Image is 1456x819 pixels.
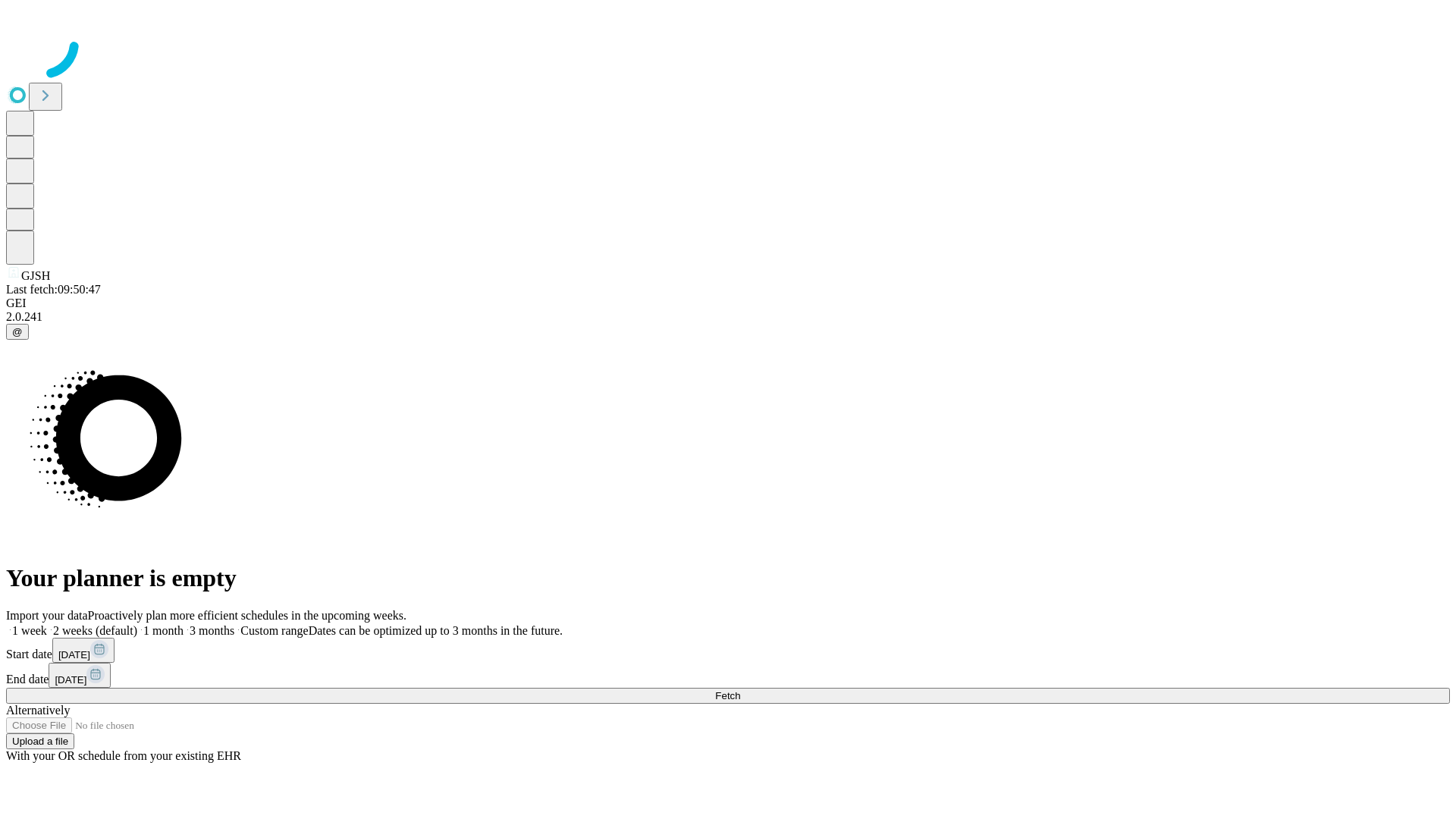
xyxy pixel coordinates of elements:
[715,690,740,701] span: Fetch
[6,733,74,749] button: Upload a file
[309,624,563,637] span: Dates can be optimized up to 3 months in the future.
[143,624,184,637] span: 1 month
[190,624,234,637] span: 3 months
[6,324,29,340] button: @
[58,649,90,661] span: [DATE]
[6,283,101,296] span: Last fetch: 09:50:47
[49,663,111,688] button: [DATE]
[240,624,308,637] span: Custom range
[6,564,1450,592] h1: Your planner is empty
[6,688,1450,704] button: Fetch
[88,609,406,622] span: Proactively plan more efficient schedules in the upcoming weeks.
[6,663,1450,688] div: End date
[6,704,70,717] span: Alternatively
[53,624,137,637] span: 2 weeks (default)
[12,624,47,637] span: 1 week
[6,609,88,622] span: Import your data
[6,297,1450,310] div: GEI
[12,326,23,337] span: @
[52,638,115,663] button: [DATE]
[6,638,1450,663] div: Start date
[6,749,241,762] span: With your OR schedule from your existing EHR
[21,269,50,282] span: GJSH
[6,310,1450,324] div: 2.0.241
[55,674,86,686] span: [DATE]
